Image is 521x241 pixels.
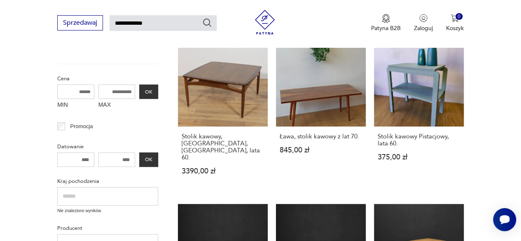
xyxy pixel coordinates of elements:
p: Nie znaleziono wyników [57,208,158,214]
p: Koszyk [446,24,464,32]
iframe: Smartsupp widget button [493,208,516,231]
a: Sprzedawaj [57,21,103,26]
button: Sprzedawaj [57,15,103,30]
p: 845,00 zł [280,147,362,154]
button: 0Koszyk [446,14,464,32]
a: Ikona medaluPatyna B2B [371,14,401,32]
button: Zaloguj [414,14,433,32]
img: Ikona medalu [382,14,390,23]
h3: Ława, stolik kawowy z lat 70. [280,133,362,140]
p: 375,00 zł [378,154,460,161]
button: Patyna B2B [371,14,401,32]
a: Ława, stolik kawowy z lat 70.Ława, stolik kawowy z lat 70.845,00 zł [276,37,366,191]
p: 3390,00 zł [182,168,264,175]
label: MIN [57,99,94,112]
p: Patyna B2B [371,24,401,32]
a: Stolik kawowy, G-Plan, Wielka Brytania, lata 60.Stolik kawowy, [GEOGRAPHIC_DATA], [GEOGRAPHIC_DAT... [178,37,268,191]
label: MAX [98,99,136,112]
img: Ikonka użytkownika [419,14,428,22]
p: Kraj pochodzenia [57,177,158,186]
button: OK [139,152,158,167]
p: Promocja [70,122,93,131]
p: Datowanie [57,142,158,151]
img: Ikona koszyka [451,14,459,22]
h3: Stolik kawowy, [GEOGRAPHIC_DATA], [GEOGRAPHIC_DATA], lata 60. [182,133,264,161]
p: Cena [57,74,158,83]
a: Stolik kawowy Pistacjowy, lata 60.Stolik kawowy Pistacjowy, lata 60.375,00 zł [374,37,464,191]
div: 0 [456,13,463,20]
h3: Stolik kawowy Pistacjowy, lata 60. [378,133,460,147]
button: Szukaj [202,18,212,28]
p: Producent [57,224,158,233]
p: Zaloguj [414,24,433,32]
img: Patyna - sklep z meblami i dekoracjami vintage [252,10,277,35]
button: OK [139,84,158,99]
